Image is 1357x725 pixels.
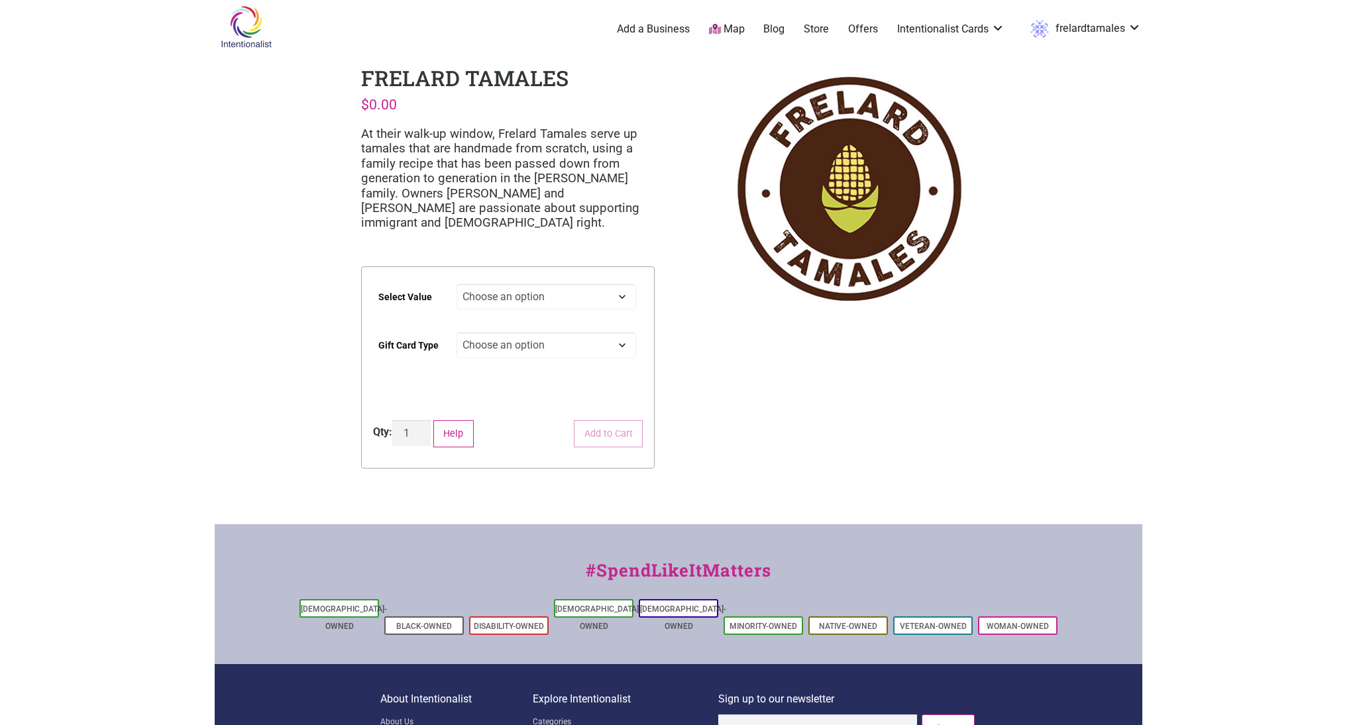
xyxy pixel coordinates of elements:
[709,22,745,37] a: Map
[474,622,544,631] a: Disability-Owned
[301,604,387,631] a: [DEMOGRAPHIC_DATA]-Owned
[730,622,797,631] a: Minority-Owned
[848,22,878,36] a: Offers
[640,604,726,631] a: [DEMOGRAPHIC_DATA]-Owned
[378,331,439,361] label: Gift Card Type
[533,691,718,708] p: Explore Intentionalist
[617,22,690,36] a: Add a Business
[361,96,397,113] bdi: 0.00
[215,5,278,48] img: Intentionalist
[804,22,829,36] a: Store
[900,622,967,631] a: Veteran-Owned
[897,22,1004,36] a: Intentionalist Cards
[396,622,452,631] a: Black-Owned
[574,420,643,447] button: Add to Cart
[361,127,655,231] p: At their walk-up window, Frelard Tamales serve up tamales that are handmade from scratch, using a...
[718,691,977,708] p: Sign up to our newsletter
[361,96,369,113] span: $
[380,691,533,708] p: About Intentionalist
[763,22,785,36] a: Blog
[987,622,1049,631] a: Woman-Owned
[392,420,431,446] input: Product quantity
[361,64,569,92] h1: Frelard Tamales
[373,424,392,440] div: Qty:
[378,282,432,312] label: Select Value
[215,557,1142,596] div: #SpendLikeItMatters
[819,622,877,631] a: Native-Owned
[702,64,996,314] img: Frelard Tamales logo
[433,420,474,447] button: Help
[555,604,641,631] a: [DEMOGRAPHIC_DATA]-Owned
[1024,17,1141,41] a: frelardtamales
